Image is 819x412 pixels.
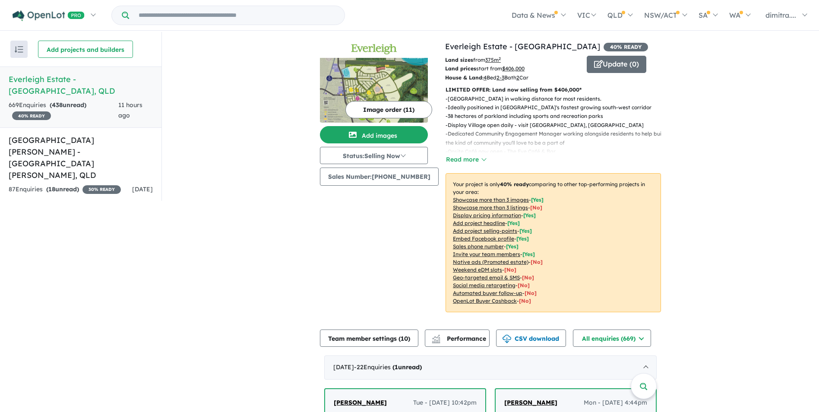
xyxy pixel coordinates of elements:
[320,58,428,123] img: Everleigh Estate - Greenbank
[519,228,532,234] span: [ Yes ]
[82,185,121,194] span: 30 % READY
[118,101,142,119] span: 11 hours ago
[38,41,133,58] button: Add projects and builders
[323,44,424,54] img: Everleigh Estate - Greenbank Logo
[50,101,86,109] strong: ( unread)
[324,355,657,380] div: [DATE]
[446,130,668,147] p: - Dedicated Community Engagement Manager working alongside residents to help build the kind of co...
[445,56,580,64] p: from
[530,204,542,211] span: [ No ]
[453,298,517,304] u: OpenLot Buyer Cashback
[504,398,557,408] a: [PERSON_NAME]
[12,111,51,120] span: 40 % READY
[433,335,486,342] span: Performance
[446,103,668,112] p: - Ideally positioned in [GEOGRAPHIC_DATA]'s fastest growing south-west corridor
[432,335,440,339] img: line-chart.svg
[587,56,646,73] button: Update (0)
[453,204,528,211] u: Showcase more than 3 listings
[401,335,408,342] span: 10
[453,274,520,281] u: Geo-targeted email & SMS
[446,147,668,156] p: - Onsite Café now open - The Eve Café & Bar
[453,228,517,234] u: Add project selling-points
[484,74,487,81] u: 4
[446,86,661,94] p: LIMITED OFFER: Land now selling from $406,000*
[392,363,422,371] strong: ( unread)
[531,196,544,203] span: [ Yes ]
[604,43,648,51] span: 40 % READY
[453,266,502,273] u: Weekend eDM slots
[584,398,647,408] span: Mon - [DATE] 4:44pm
[516,235,529,242] span: [ Yes ]
[446,121,668,130] p: - Display Village open daily - visit [GEOGRAPHIC_DATA], [GEOGRAPHIC_DATA]
[354,363,422,371] span: - 22 Enquir ies
[506,243,519,250] span: [ Yes ]
[445,57,473,63] b: Land sizes
[9,184,121,195] div: 87 Enquir ies
[765,11,796,19] span: dimitra....
[446,155,486,165] button: Read more
[432,337,440,343] img: bar-chart.svg
[320,330,418,347] button: Team member settings (10)
[507,220,520,226] span: [ Yes ]
[334,398,387,408] a: [PERSON_NAME]
[131,6,343,25] input: Try estate name, suburb, builder or developer
[496,330,566,347] button: CSV download
[52,101,63,109] span: 438
[320,147,428,164] button: Status:Selling Now
[531,259,543,265] span: [No]
[320,168,439,186] button: Sales Number:[PHONE_NUMBER]
[395,363,398,371] span: 1
[446,173,661,312] p: Your project is only comparing to other top-performing projects in your area: - - - - - - - - - -...
[46,185,79,193] strong: ( unread)
[9,100,118,121] div: 669 Enquir ies
[345,101,432,118] button: Image order (11)
[453,251,520,257] u: Invite your team members
[499,56,501,61] sup: 2
[453,290,522,296] u: Automated buyer follow-up
[453,259,528,265] u: Native ads (Promoted estate)
[523,212,536,219] span: [ Yes ]
[446,95,668,103] p: - [GEOGRAPHIC_DATA] in walking distance for most residents.
[445,74,484,81] b: House & Land:
[453,235,514,242] u: Embed Facebook profile
[445,65,476,72] b: Land prices
[522,251,535,257] span: [ Yes ]
[504,266,516,273] span: [No]
[500,181,529,187] b: 40 % ready
[503,335,511,343] img: download icon
[9,134,153,181] h5: [GEOGRAPHIC_DATA][PERSON_NAME] - [GEOGRAPHIC_DATA][PERSON_NAME] , QLD
[453,196,529,203] u: Showcase more than 3 images
[320,126,428,143] button: Add images
[132,185,153,193] span: [DATE]
[516,74,519,81] u: 2
[445,41,600,51] a: Everleigh Estate - [GEOGRAPHIC_DATA]
[573,330,651,347] button: All enquiries (669)
[525,290,537,296] span: [No]
[453,243,504,250] u: Sales phone number
[502,65,525,72] u: $ 406,000
[522,274,534,281] span: [No]
[15,46,23,53] img: sort.svg
[445,73,580,82] p: Bed Bath Car
[519,298,531,304] span: [No]
[453,282,515,288] u: Social media retargeting
[485,57,501,63] u: 375 m
[334,399,387,406] span: [PERSON_NAME]
[413,398,477,408] span: Tue - [DATE] 10:42pm
[445,64,580,73] p: start from
[48,185,55,193] span: 18
[518,282,530,288] span: [No]
[425,330,490,347] button: Performance
[504,399,557,406] span: [PERSON_NAME]
[320,41,428,123] a: Everleigh Estate - Greenbank LogoEverleigh Estate - Greenbank
[13,10,85,21] img: Openlot PRO Logo White
[453,220,505,226] u: Add project headline
[9,73,153,97] h5: Everleigh Estate - [GEOGRAPHIC_DATA] , QLD
[496,74,504,81] u: 2-3
[453,212,521,219] u: Display pricing information
[446,112,668,120] p: - 38 hectares of parkland including sports and recreation parks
